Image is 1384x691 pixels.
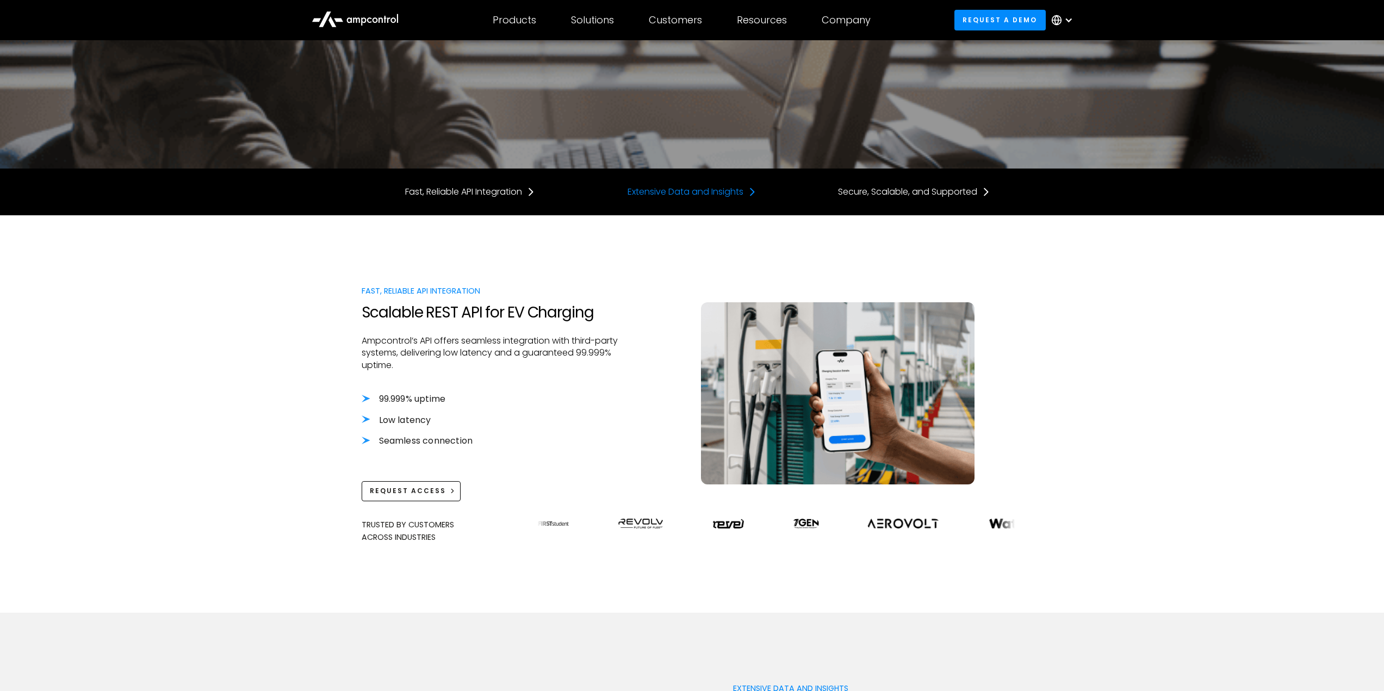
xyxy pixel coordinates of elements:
a: Fast, Reliable API Integration [405,186,535,198]
div: Products [493,14,536,26]
a: Secure, Scalable, and Supported [838,186,990,198]
div: Solutions [571,14,614,26]
h2: Scalable REST API for EV Charging [362,303,619,322]
li: Seamless connection [362,435,619,447]
div: Fast, Reliable API Integration [362,285,619,297]
div: Extensive Data and Insights [628,186,743,198]
p: Ampcontrol’s API offers seamless integration with third-party systems, delivering low latency and... [362,335,619,371]
div: Trusted By Customers Across Industries [362,519,520,543]
div: Resources [737,14,787,26]
a: Extensive Data and Insights [628,186,756,198]
div: Company [822,14,871,26]
li: Low latency [362,414,619,426]
a: Request a demo [954,10,1046,30]
li: 99.999% uptime [362,393,619,405]
div: Customers [649,14,702,26]
p: ‍ [362,447,619,459]
div: Request Access [370,486,446,496]
div: Fast, Reliable API Integration [405,186,522,198]
img: Integrate EV charging mobile apps [701,302,975,484]
a: Request Access [362,481,461,501]
div: Secure, Scalable, and Supported [838,186,977,198]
